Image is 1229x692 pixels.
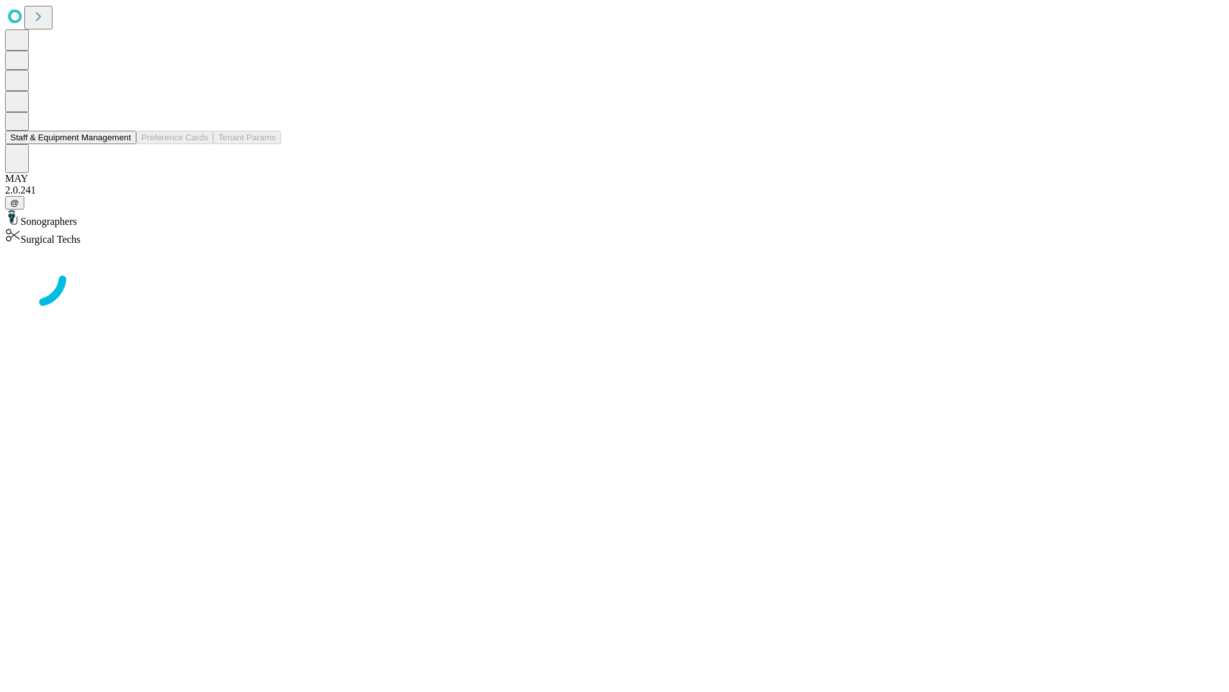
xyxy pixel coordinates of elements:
[5,227,1224,245] div: Surgical Techs
[136,131,213,144] button: Preference Cards
[5,173,1224,185] div: MAY
[5,210,1224,227] div: Sonographers
[213,131,281,144] button: Tenant Params
[5,131,136,144] button: Staff & Equipment Management
[5,185,1224,196] div: 2.0.241
[10,198,19,208] span: @
[5,196,24,210] button: @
